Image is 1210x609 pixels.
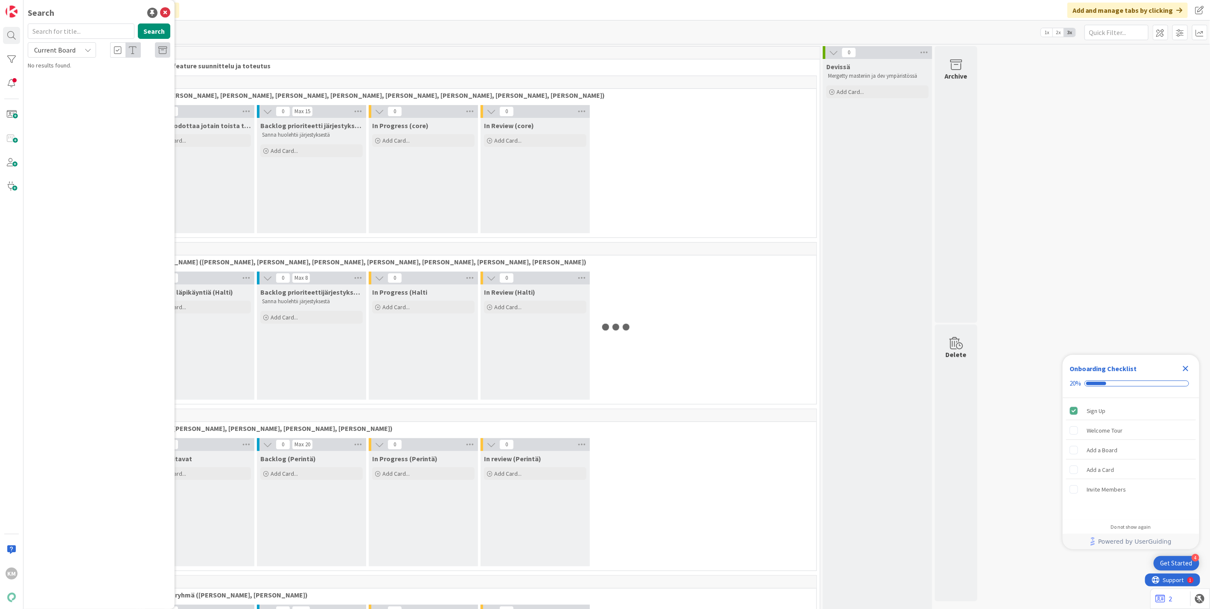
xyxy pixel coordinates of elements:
button: Search [138,23,170,39]
p: Sanna huolehtii järjestyksestä [262,132,361,138]
div: No results found. [28,61,170,70]
span: 0 [499,439,514,450]
input: Search for title... [28,23,134,39]
span: 0 [388,273,402,283]
div: Invite Members is incomplete. [1066,480,1196,499]
div: KM [6,568,17,580]
div: Checklist progress: 20% [1070,380,1193,387]
div: Do not show again [1111,524,1151,530]
span: Add Card... [494,137,522,144]
span: 0 [499,273,514,283]
span: Perintä (Jaakko, PetriH, MikkoV, Pasi) [146,424,806,433]
div: Search [28,6,54,19]
span: Backlog prioriteetti järjestyksessä (core) [260,121,363,130]
a: Powered by UserGuiding [1067,534,1195,549]
span: Core (Pasi, Jussi, JaakkoHä, Jyri, Leo, MikkoK, Väinö, MattiH) [146,91,806,100]
div: Checklist items [1063,398,1199,518]
span: In Review (core) [484,121,534,130]
span: 0 [499,106,514,117]
span: 0 [276,439,290,450]
img: avatar [6,591,17,603]
div: Open Get Started checklist, remaining modules: 4 [1154,556,1199,571]
span: Backlog (Perintä) [260,454,316,463]
span: Add Card... [837,88,864,96]
span: 0 [276,106,290,117]
div: Delete [946,349,967,360]
div: 20% [1070,380,1081,387]
span: Add Card... [494,470,522,477]
span: Add Card... [271,470,298,477]
div: Add a Board [1087,445,1118,455]
div: Get Started [1160,559,1193,568]
span: Add Card... [271,313,298,321]
span: Tuplat / odottaa jotain toista tikettiä [149,121,251,130]
div: Add a Card is incomplete. [1066,460,1196,479]
span: Devissä [826,62,850,71]
div: Footer [1063,534,1199,549]
span: In Review (Halti) [484,288,535,296]
span: In Progress (Perintä) [372,454,437,463]
div: Add a Card [1087,465,1114,475]
div: Checklist Container [1063,355,1199,549]
div: Close Checklist [1179,362,1193,375]
span: 3x [1064,28,1076,37]
span: In review (Perintä) [484,454,541,463]
p: Sanna huolehtii järjestyksestä [262,298,361,305]
div: Welcome Tour [1087,425,1123,436]
div: Add a Board is incomplete. [1066,441,1196,460]
span: Tekninen feature suunnittelu ja toteutus [143,61,809,70]
div: Max 20 [294,442,310,447]
div: Max 15 [294,109,310,114]
p: Mergetty masteriin ja dev ympäristössä [828,73,927,79]
span: 0 [276,273,290,283]
div: 4 [1192,554,1199,562]
span: 1x [1041,28,1053,37]
div: Archive [945,71,968,81]
span: In Progress (Halti [372,288,427,296]
span: Powered by UserGuiding [1098,536,1172,547]
span: Add Card... [494,303,522,311]
div: 1 [44,3,47,10]
span: Current Board [34,46,76,54]
span: Support [18,1,39,12]
div: Onboarding Checklist [1070,363,1137,374]
img: Visit kanbanzone.com [6,6,17,18]
span: Add Card... [382,137,410,144]
span: 0 [388,439,402,450]
span: 0 [842,47,856,58]
span: Add Card... [271,147,298,155]
span: 0 [388,106,402,117]
input: Quick Filter... [1085,25,1149,40]
span: Halti (Sebastian, VilleH, Riikka, Antti, MikkoV, PetriH, PetriM) [146,258,806,266]
div: Sign Up [1087,406,1106,416]
span: Laskutusryhmä (Antti, Keijo) [146,591,806,599]
div: Add and manage tabs by clicking [1067,3,1188,18]
div: Sign Up is complete. [1066,401,1196,420]
span: Add Card... [382,303,410,311]
a: 2 [1156,594,1172,604]
div: Invite Members [1087,484,1126,495]
span: 2x [1053,28,1064,37]
span: Odottaa läpikäyntiä (Halti) [149,288,233,296]
div: Welcome Tour is incomplete. [1066,421,1196,440]
span: Add Card... [382,470,410,477]
span: Backlog prioriteettijärjestyksessä (Halti) [260,288,363,296]
div: Max 8 [294,276,308,280]
span: In Progress (core) [372,121,429,130]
